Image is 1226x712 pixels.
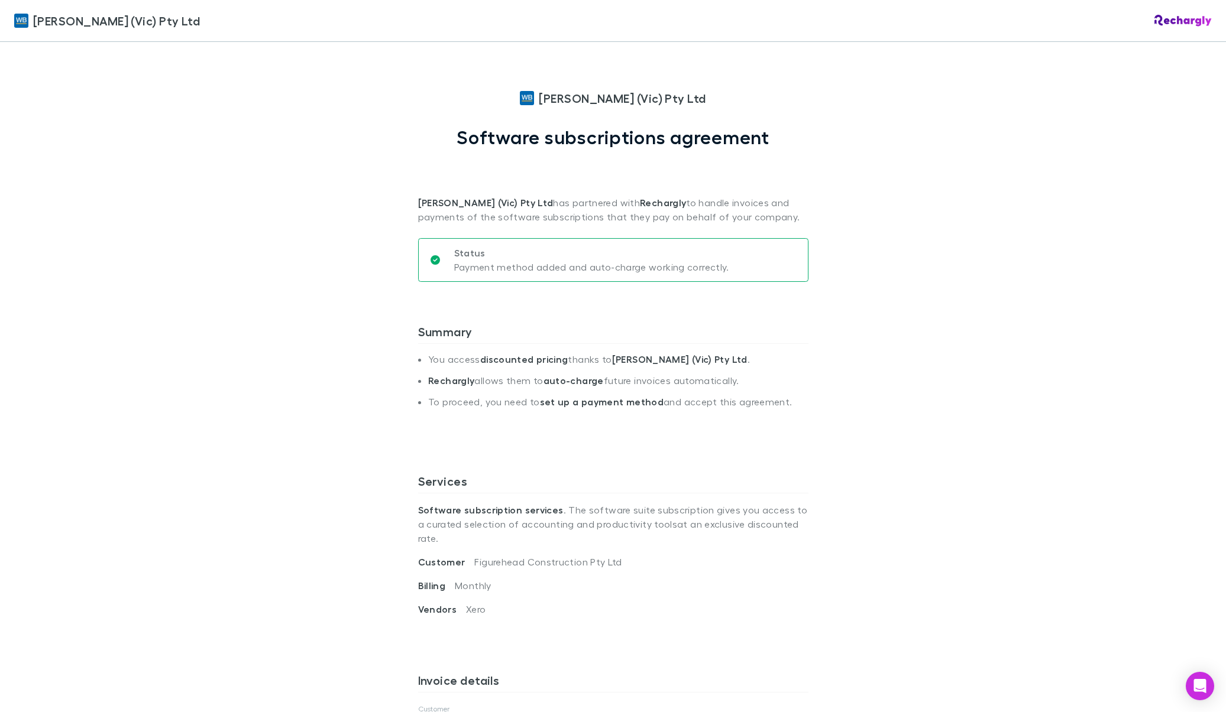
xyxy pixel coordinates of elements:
[14,14,28,28] img: William Buck (Vic) Pty Ltd's Logo
[418,148,808,224] p: has partnered with to handle invoices and payments of the software subscriptions that they pay on...
[480,353,568,365] strong: discounted pricing
[640,197,686,209] strong: Rechargly
[520,91,534,105] img: William Buck (Vic) Pty Ltd's Logo
[418,603,467,615] span: Vendors
[544,375,604,386] strong: auto-charge
[418,197,554,209] strong: [PERSON_NAME] (Vic) Pty Ltd
[428,375,808,396] li: allows them to future invoices automatically.
[454,246,729,260] p: Status
[454,260,729,274] p: Payment method added and auto-charge working correctly.
[539,89,706,107] span: [PERSON_NAME] (Vic) Pty Ltd
[418,474,808,493] h3: Services
[455,580,491,591] span: Monthly
[418,504,564,516] strong: Software subscription services
[418,673,808,692] h3: Invoice details
[428,396,808,417] li: To proceed, you need to and accept this agreement.
[612,353,748,365] strong: [PERSON_NAME] (Vic) Pty Ltd
[418,324,808,343] h3: Summary
[466,603,486,615] span: Xero
[457,126,769,148] h1: Software subscriptions agreement
[428,353,808,375] li: You access thanks to .
[418,580,455,591] span: Billing
[33,12,200,30] span: [PERSON_NAME] (Vic) Pty Ltd
[1154,15,1212,27] img: Rechargly Logo
[474,556,622,567] span: Figurehead Construction Pty Ltd
[428,375,474,386] strong: Rechargly
[540,396,664,408] strong: set up a payment method
[1186,672,1214,700] div: Open Intercom Messenger
[418,493,808,555] p: . The software suite subscription gives you access to a curated selection of accounting and produ...
[418,556,475,568] span: Customer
